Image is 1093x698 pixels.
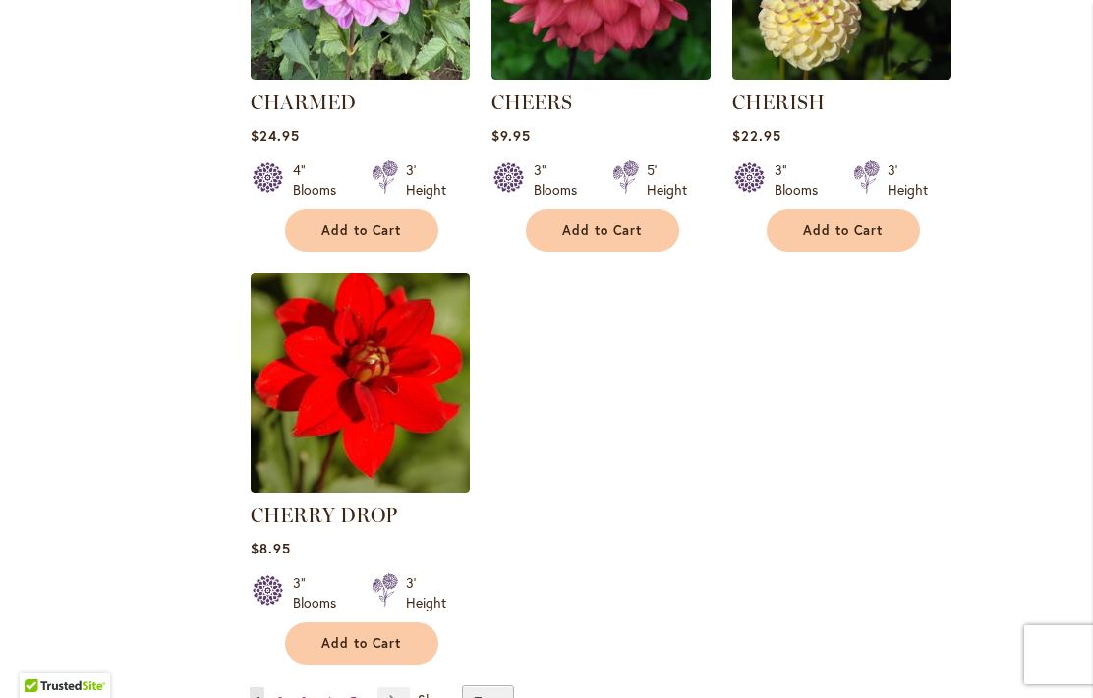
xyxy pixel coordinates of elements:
div: 3' Height [406,573,446,612]
span: Add to Cart [321,222,402,239]
a: CHEERS [491,65,711,84]
span: $8.95 [251,539,291,557]
div: 3" Blooms [775,160,830,200]
div: 3' Height [888,160,928,200]
span: $22.95 [732,126,781,145]
button: Add to Cart [526,209,679,252]
button: Add to Cart [285,209,438,252]
a: CHERISH [732,65,951,84]
div: 5' Height [647,160,687,200]
a: CHARMED [251,65,470,84]
img: CHERRY DROP [251,273,470,493]
span: Add to Cart [803,222,884,239]
button: Add to Cart [285,622,438,665]
span: $9.95 [491,126,531,145]
button: Add to Cart [767,209,920,252]
a: CHERRY DROP [251,478,470,496]
div: 3" Blooms [293,573,348,612]
span: Add to Cart [562,222,643,239]
iframe: Launch Accessibility Center [15,628,70,683]
a: CHERRY DROP [251,503,397,527]
a: CHEERS [491,90,572,114]
div: 3" Blooms [534,160,589,200]
a: CHERISH [732,90,825,114]
a: CHARMED [251,90,356,114]
span: $24.95 [251,126,300,145]
div: 4" Blooms [293,160,348,200]
span: Add to Cart [321,635,402,652]
div: 3' Height [406,160,446,200]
